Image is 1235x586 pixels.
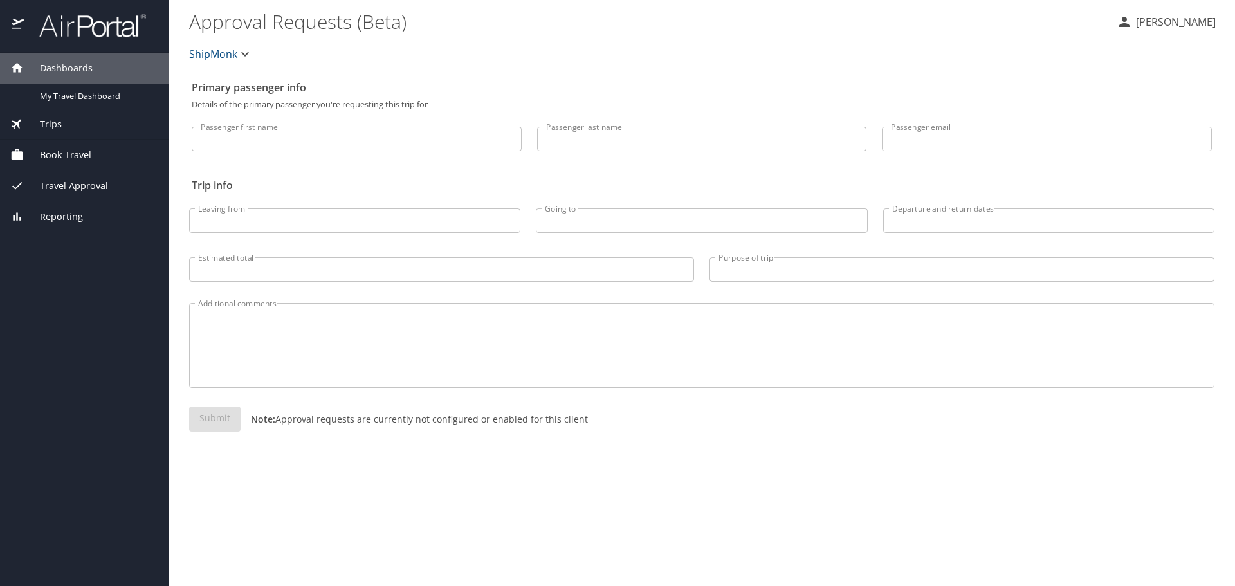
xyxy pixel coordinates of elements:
p: Details of the primary passenger you're requesting this trip for [192,100,1212,109]
h2: Trip info [192,175,1212,196]
span: Trips [24,117,62,131]
span: My Travel Dashboard [40,90,153,102]
h1: Approval Requests (Beta) [189,1,1106,41]
button: [PERSON_NAME] [1111,10,1221,33]
p: [PERSON_NAME] [1132,14,1216,30]
span: ShipMonk [189,45,237,63]
span: Reporting [24,210,83,224]
strong: Note: [251,413,275,425]
span: Dashboards [24,61,93,75]
img: icon-airportal.png [12,13,25,38]
img: airportal-logo.png [25,13,146,38]
p: Approval requests are currently not configured or enabled for this client [241,412,588,426]
h2: Primary passenger info [192,77,1212,98]
span: Travel Approval [24,179,108,193]
button: ShipMonk [184,41,258,67]
span: Book Travel [24,148,91,162]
